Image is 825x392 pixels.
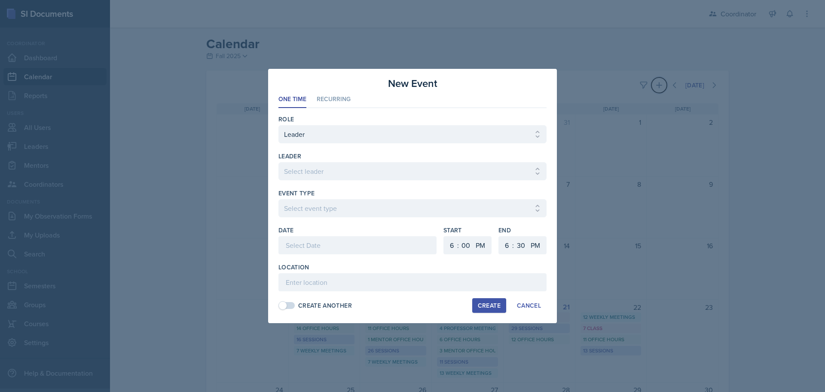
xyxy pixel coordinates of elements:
[472,298,506,313] button: Create
[511,298,547,313] button: Cancel
[317,91,351,108] li: Recurring
[298,301,352,310] div: Create Another
[278,226,293,235] label: Date
[278,115,294,123] label: Role
[278,273,547,291] input: Enter location
[278,152,301,161] label: leader
[278,263,309,272] label: Location
[498,226,547,235] label: End
[388,76,437,91] h3: New Event
[278,189,315,198] label: Event Type
[457,240,459,250] div: :
[517,302,541,309] div: Cancel
[478,302,501,309] div: Create
[512,240,514,250] div: :
[278,91,306,108] li: One Time
[443,226,492,235] label: Start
